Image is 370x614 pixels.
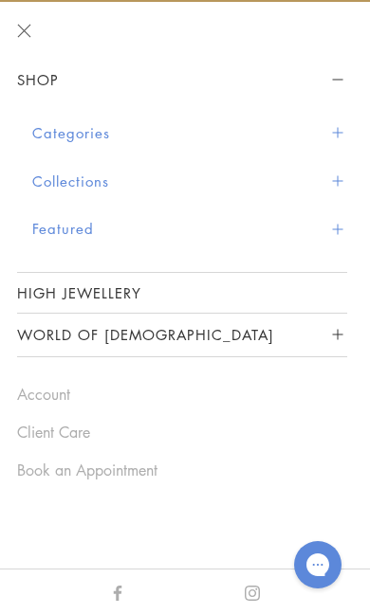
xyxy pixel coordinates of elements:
button: Close navigation [17,24,31,38]
button: Collections [32,157,347,206]
a: Client Care [17,422,347,442]
button: Shop [17,59,347,101]
a: Instagram [245,581,260,602]
a: Facebook [110,581,125,602]
a: High Jewellery [17,273,347,313]
nav: Sidebar navigation [17,59,347,357]
button: World of [DEMOGRAPHIC_DATA] [17,314,347,356]
button: Categories [32,109,347,157]
iframe: Gorgias live chat messenger [285,534,351,595]
a: Account [17,384,347,405]
button: Featured [32,205,347,253]
a: Book an Appointment [17,460,347,480]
